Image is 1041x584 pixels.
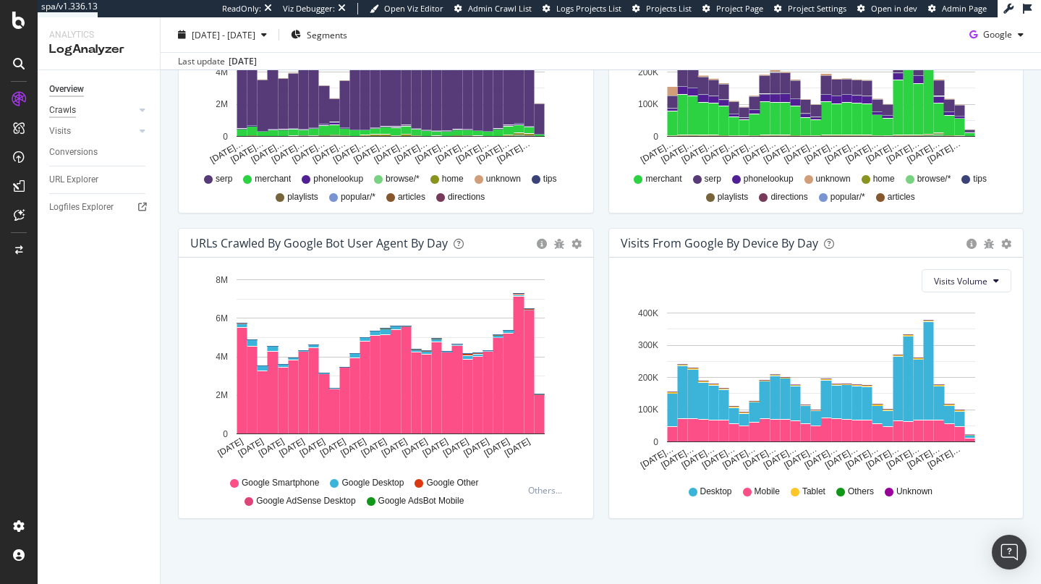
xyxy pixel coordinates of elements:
span: playlists [718,191,749,203]
text: 200K [637,67,658,77]
text: 200K [637,373,658,383]
span: home [873,173,895,185]
text: [DATE] [277,436,306,459]
span: Mobile [755,486,780,498]
div: circle-info [966,239,977,249]
a: Admin Page [928,3,987,14]
span: Open in dev [871,3,917,14]
text: [DATE] [441,436,470,459]
text: 2M [216,99,228,109]
text: [DATE] [360,436,388,459]
a: Open Viz Editor [370,3,443,14]
button: Segments [285,23,353,46]
div: Logfiles Explorer [49,200,114,215]
text: 100K [637,99,658,109]
span: Google Other [426,477,478,489]
div: gear [1001,239,1011,249]
span: Open Viz Editor [384,3,443,14]
div: LogAnalyzer [49,41,148,58]
span: phonelookup [744,173,794,185]
span: Unknown [896,486,932,498]
span: tips [543,173,557,185]
text: 0 [223,132,228,142]
span: articles [398,191,425,203]
span: [DATE] - [DATE] [192,28,255,41]
text: 100K [637,405,658,415]
text: 8M [216,275,228,285]
text: [DATE] [318,436,347,459]
span: serp [216,173,232,185]
span: Segments [307,28,347,41]
span: popular/* [830,191,865,203]
div: URLs Crawled by Google bot User Agent By Day [190,236,448,250]
div: gear [572,239,582,249]
span: Google AdSense Desktop [256,495,355,507]
span: Project Page [716,3,763,14]
a: Conversions [49,145,150,160]
div: Conversions [49,145,98,160]
div: bug [554,239,564,249]
span: Google Desktop [341,477,404,489]
span: Desktop [700,486,732,498]
div: ReadOnly: [222,3,261,14]
div: Crawls [49,103,76,118]
a: Project Settings [774,3,846,14]
span: unknown [816,173,851,185]
a: Open in dev [857,3,917,14]
span: phonelookup [313,173,363,185]
text: [DATE] [380,436,409,459]
span: merchant [255,173,291,185]
text: [DATE] [298,436,327,459]
span: articles [888,191,915,203]
a: Crawls [49,103,135,118]
span: Admin Crawl List [468,3,532,14]
div: bug [984,239,994,249]
div: Visits [49,124,71,139]
a: Logs Projects List [543,3,621,14]
div: Others... [528,484,569,496]
svg: A chart. [190,269,576,470]
text: [DATE] [339,436,367,459]
a: Visits [49,124,135,139]
text: [DATE] [400,436,429,459]
span: Google AdsBot Mobile [378,495,464,507]
span: home [442,173,464,185]
span: browse/* [386,173,420,185]
span: tips [973,173,987,185]
div: circle-info [537,239,547,249]
svg: A chart. [621,304,1006,472]
div: Viz Debugger: [283,3,335,14]
span: serp [705,173,721,185]
div: Overview [49,82,84,97]
text: 6M [216,313,228,323]
div: Open Intercom Messenger [992,535,1027,570]
div: [DATE] [229,55,257,68]
button: Visits Volume [922,269,1011,292]
span: Logs Projects List [556,3,621,14]
div: Visits From Google By Device By Day [621,236,818,250]
span: popular/* [341,191,375,203]
text: [DATE] [503,436,532,459]
span: Admin Page [942,3,987,14]
button: Google [964,23,1029,46]
div: Last update [178,55,257,68]
span: Google Smartphone [242,477,319,489]
text: [DATE] [216,436,245,459]
a: Logfiles Explorer [49,200,150,215]
text: [DATE] [257,436,286,459]
span: playlists [287,191,318,203]
text: [DATE] [421,436,450,459]
text: 4M [216,352,228,362]
text: [DATE] [462,436,490,459]
span: merchant [645,173,681,185]
text: 400K [637,308,658,318]
a: URL Explorer [49,172,150,187]
text: 0 [223,429,228,439]
span: Google [983,28,1012,41]
button: [DATE] - [DATE] [172,23,273,46]
text: 0 [653,132,658,142]
text: [DATE] [483,436,511,459]
text: [DATE] [237,436,265,459]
